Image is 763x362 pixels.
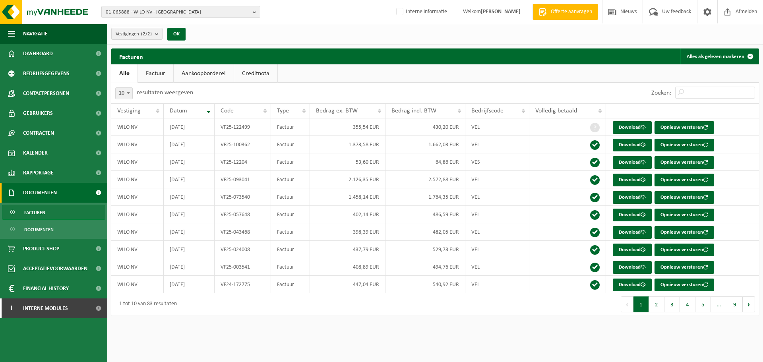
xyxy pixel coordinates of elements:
td: Factuur [271,276,310,293]
button: 01-065888 - WILO NV - [GEOGRAPHIC_DATA] [101,6,260,18]
td: [DATE] [164,206,215,223]
button: 9 [727,296,743,312]
span: 10 [116,88,132,99]
td: 482,05 EUR [385,223,465,241]
td: VEL [465,276,530,293]
span: Documenten [23,183,57,203]
td: [DATE] [164,136,215,153]
a: Download [613,139,652,151]
a: Factuur [138,64,173,83]
span: Type [277,108,289,114]
td: 437,79 EUR [310,241,385,258]
a: Download [613,279,652,291]
td: [DATE] [164,223,215,241]
h2: Facturen [111,48,151,64]
button: 1 [633,296,649,312]
td: VEL [465,171,530,188]
span: Contracten [23,123,54,143]
td: VF25-043468 [215,223,271,241]
td: [DATE] [164,171,215,188]
label: Interne informatie [395,6,447,18]
span: Navigatie [23,24,48,44]
td: [DATE] [164,276,215,293]
td: Factuur [271,223,310,241]
td: Factuur [271,241,310,258]
td: 540,92 EUR [385,276,465,293]
button: Opnieuw versturen [655,156,714,169]
button: 2 [649,296,664,312]
button: Opnieuw versturen [655,261,714,274]
span: Code [221,108,234,114]
span: Dashboard [23,44,53,64]
button: Next [743,296,755,312]
a: Alle [111,64,137,83]
td: VF25-122499 [215,118,271,136]
span: Facturen [24,205,45,220]
td: VEL [465,258,530,276]
td: WILO NV [111,223,164,241]
a: Facturen [2,205,105,220]
span: Acceptatievoorwaarden [23,259,87,279]
td: 447,04 EUR [310,276,385,293]
td: WILO NV [111,276,164,293]
a: Download [613,156,652,169]
span: 10 [115,87,133,99]
td: 486,59 EUR [385,206,465,223]
span: Bedrag ex. BTW [316,108,358,114]
td: VES [465,153,530,171]
td: WILO NV [111,206,164,223]
td: WILO NV [111,136,164,153]
span: Gebruikers [23,103,53,123]
td: [DATE] [164,188,215,206]
td: VF25-100362 [215,136,271,153]
td: WILO NV [111,188,164,206]
a: Download [613,261,652,274]
span: … [711,296,727,312]
button: Opnieuw versturen [655,226,714,239]
button: Opnieuw versturen [655,121,714,134]
td: 53,60 EUR [310,153,385,171]
td: WILO NV [111,118,164,136]
td: WILO NV [111,241,164,258]
td: VEL [465,223,530,241]
a: Download [613,174,652,186]
td: 1.662,03 EUR [385,136,465,153]
strong: [PERSON_NAME] [481,9,521,15]
td: [DATE] [164,118,215,136]
button: Alles als gelezen markeren [680,48,758,64]
button: 3 [664,296,680,312]
button: Opnieuw versturen [655,139,714,151]
button: Opnieuw versturen [655,244,714,256]
td: VEL [465,188,530,206]
td: [DATE] [164,153,215,171]
td: VF25-024008 [215,241,271,258]
td: Factuur [271,258,310,276]
td: Factuur [271,118,310,136]
td: 1.373,58 EUR [310,136,385,153]
button: 4 [680,296,695,312]
label: resultaten weergeven [137,89,193,96]
td: WILO NV [111,153,164,171]
button: Opnieuw versturen [655,209,714,221]
td: Factuur [271,153,310,171]
span: Financial History [23,279,69,298]
a: Download [613,191,652,204]
button: Vestigingen(2/2) [111,28,163,40]
span: Vestiging [117,108,141,114]
td: 355,54 EUR [310,118,385,136]
span: Documenten [24,222,54,237]
td: 1.458,14 EUR [310,188,385,206]
td: Factuur [271,171,310,188]
td: VF24-172775 [215,276,271,293]
td: VEL [465,206,530,223]
button: 5 [695,296,711,312]
div: 1 tot 10 van 83 resultaten [115,297,177,312]
td: 398,39 EUR [310,223,385,241]
span: Rapportage [23,163,54,183]
span: Bedrijfsgegevens [23,64,70,83]
td: VEL [465,241,530,258]
td: 2.572,88 EUR [385,171,465,188]
td: VEL [465,136,530,153]
a: Download [613,244,652,256]
td: [DATE] [164,241,215,258]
